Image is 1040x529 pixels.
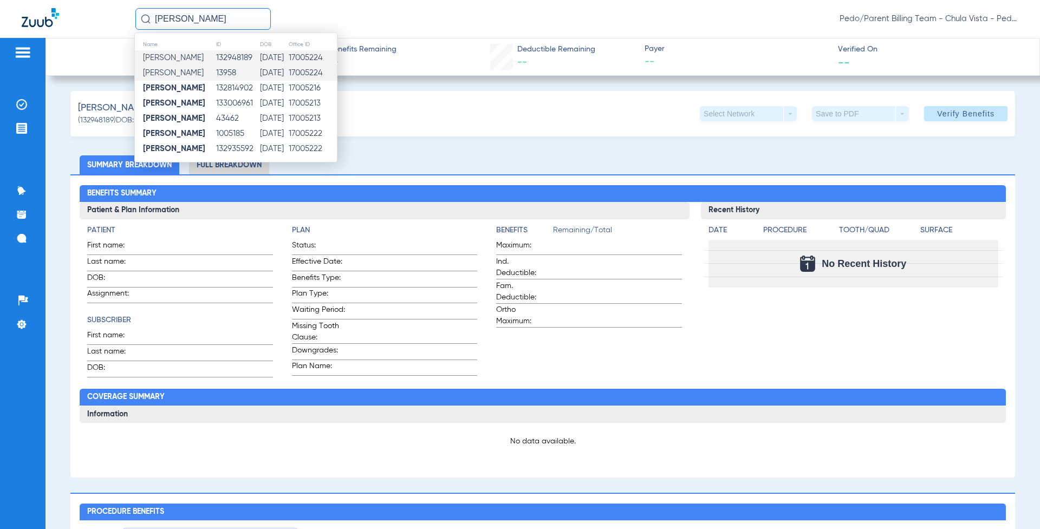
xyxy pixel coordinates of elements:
td: 17005224 [288,50,337,66]
td: 43462 [216,111,259,126]
span: Remaining/Total [553,225,681,240]
li: Summary Breakdown [80,155,179,174]
th: DOB [259,38,288,50]
strong: [PERSON_NAME] [143,145,205,153]
span: Status: [292,240,345,254]
span: Downgrades: [292,345,345,360]
td: [DATE] [259,126,288,141]
span: Pedo/Parent Billing Team - Chula Vista - Pedo | The Super Dentists [840,14,1018,24]
h2: Coverage Summary [80,389,1005,406]
strong: [PERSON_NAME] [143,99,205,107]
td: 132948189 [216,50,259,66]
span: First name: [87,330,140,344]
span: Maximum: [496,240,549,254]
td: 17005216 [288,81,337,96]
td: [DATE] [259,111,288,126]
span: No Recent History [822,258,906,269]
img: Zuub Logo [22,8,59,27]
img: Calendar [800,256,815,272]
td: 1005185 [216,126,259,141]
app-breakdown-title: Tooth/Quad [839,225,916,240]
h3: Patient & Plan Information [80,202,689,219]
th: Office ID [288,38,337,50]
strong: [PERSON_NAME] [143,84,205,92]
span: (132948189) DOB: [DEMOGRAPHIC_DATA] [78,115,217,126]
app-breakdown-title: Procedure [763,225,835,240]
td: 17005213 [288,111,337,126]
span: Verified On [838,44,1022,55]
app-breakdown-title: Surface [920,225,998,240]
img: Search Icon [141,14,151,24]
button: Verify Benefits [924,106,1007,121]
span: Last name: [87,346,140,361]
td: [DATE] [259,81,288,96]
td: 133006961 [216,96,259,111]
p: No data available. [87,436,998,447]
span: Deductible Remaining [517,44,595,55]
span: [PERSON_NAME] [143,69,204,77]
h2: Benefits Summary [80,185,1005,203]
td: 17005224 [288,66,337,81]
h4: Plan [292,225,477,236]
span: [PERSON_NAME] [78,101,149,115]
span: Ind. Deductible: [496,256,549,279]
h4: Benefits [496,225,553,236]
h4: Date [708,225,754,236]
td: 132935592 [216,141,259,156]
span: Last name: [87,256,140,271]
td: 132814902 [216,81,259,96]
span: Assignment: [87,288,140,303]
span: Waiting Period: [292,304,345,319]
td: 17005222 [288,126,337,141]
span: First name: [87,240,140,254]
img: hamburger-icon [14,46,31,59]
span: Benefits Type: [292,272,345,287]
h4: Surface [920,225,998,236]
span: DOB: [87,272,140,287]
td: 17005222 [288,141,337,156]
span: -- [838,56,850,68]
span: Payer [645,43,829,55]
span: -- [517,57,527,67]
td: [DATE] [259,141,288,156]
th: ID [216,38,259,50]
span: Effective Date: [292,256,345,271]
td: 17005213 [288,96,337,111]
h3: Information [80,406,1005,423]
span: Fam. Deductible: [496,280,549,303]
span: -- [645,55,829,69]
span: Missing Tooth Clause: [292,321,345,343]
h3: Recent History [701,202,1006,219]
td: 13958 [216,66,259,81]
li: Full Breakdown [189,155,269,174]
h4: Procedure [763,225,835,236]
span: Benefits Remaining [329,44,396,55]
span: Verify Benefits [937,109,994,118]
td: [DATE] [259,96,288,111]
td: [DATE] [259,50,288,66]
span: Ortho Maximum: [496,304,549,327]
span: Plan Name: [292,361,345,375]
h2: Procedure Benefits [80,504,1005,521]
iframe: Chat Widget [986,477,1040,529]
td: [DATE] [259,66,288,81]
strong: [PERSON_NAME] [143,114,205,122]
strong: [PERSON_NAME] [143,129,205,138]
th: Name [135,38,216,50]
h4: Subscriber [87,315,272,326]
span: [PERSON_NAME] [143,54,204,62]
span: Plan Type: [292,288,345,303]
app-breakdown-title: Benefits [496,225,553,240]
h4: Patient [87,225,272,236]
app-breakdown-title: Date [708,225,754,240]
h4: Tooth/Quad [839,225,916,236]
input: Search for patients [135,8,271,30]
span: DOB: [87,362,140,377]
